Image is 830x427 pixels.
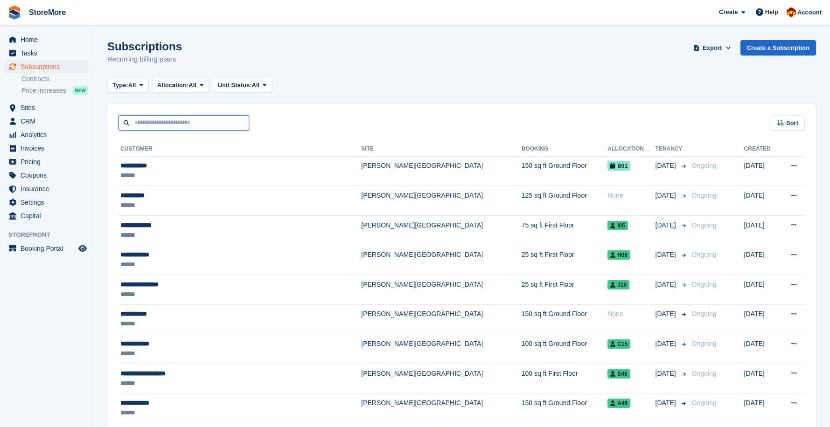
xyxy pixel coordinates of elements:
span: [DATE] [656,369,678,379]
span: Subscriptions [21,60,77,73]
a: menu [5,196,88,209]
td: 25 sq ft First Floor [522,245,607,275]
span: B01 [607,161,630,171]
td: [DATE] [744,275,779,305]
span: [DATE] [656,250,678,260]
span: CRM [21,115,77,128]
a: menu [5,169,88,182]
span: Type: [112,81,128,90]
span: Ongoing [692,370,717,377]
span: Sort [786,118,798,128]
a: menu [5,142,88,155]
button: Export [692,40,733,55]
th: Site [361,142,521,157]
a: menu [5,101,88,114]
a: menu [5,115,88,128]
span: Ongoing [692,340,717,347]
td: [PERSON_NAME][GEOGRAPHIC_DATA] [361,215,521,245]
a: menu [5,60,88,73]
span: [DATE] [656,339,678,349]
th: Booking [522,142,607,157]
span: Ongoing [692,192,717,199]
span: Booking Portal [21,242,77,255]
a: Contracts [21,75,88,83]
div: None [607,191,655,200]
span: C15 [607,339,630,349]
a: menu [5,33,88,46]
span: Unit Status: [218,81,252,90]
button: Unit Status: All [213,78,272,93]
td: [PERSON_NAME][GEOGRAPHIC_DATA] [361,334,521,364]
span: Storefront [8,230,93,240]
a: Preview store [77,243,88,254]
button: Type: All [107,78,148,93]
span: Settings [21,196,77,209]
td: [DATE] [744,215,779,245]
span: Export [703,43,722,53]
a: menu [5,242,88,255]
span: Pricing [21,155,77,168]
div: None [607,309,655,319]
td: [DATE] [744,304,779,334]
span: All [252,81,260,90]
span: Capital [21,209,77,222]
td: 125 sq ft Ground Floor [522,186,607,216]
p: Recurring billing plans [107,54,182,65]
a: menu [5,47,88,60]
span: J16 [607,280,629,289]
th: Created [744,142,779,157]
img: Store More Team [787,7,796,17]
td: 100 sq ft First Floor [522,364,607,393]
span: Ongoing [692,399,717,406]
span: H08 [607,250,630,260]
span: Coupons [21,169,77,182]
span: I05 [607,221,628,230]
span: Ongoing [692,251,717,258]
span: E48 [607,369,630,379]
td: [DATE] [744,245,779,275]
th: Allocation [607,142,655,157]
a: Price increases NEW [21,85,88,96]
span: All [128,81,136,90]
td: [DATE] [744,393,779,423]
span: Allocation: [157,81,188,90]
span: [DATE] [656,161,678,171]
span: All [188,81,196,90]
td: [PERSON_NAME][GEOGRAPHIC_DATA] [361,304,521,334]
a: Create a Subscription [740,40,816,55]
span: [DATE] [656,280,678,289]
span: Ongoing [692,221,717,229]
h1: Subscriptions [107,40,182,53]
span: Ongoing [692,281,717,288]
span: Home [21,33,77,46]
a: StoreMore [25,5,70,20]
span: Create [719,7,738,17]
td: 150 sq ft Ground Floor [522,156,607,186]
span: A46 [607,399,630,408]
th: Customer [119,142,361,157]
span: [DATE] [656,220,678,230]
span: Help [765,7,778,17]
span: [DATE] [656,398,678,408]
td: 100 sq ft Ground Floor [522,334,607,364]
td: 75 sq ft First Floor [522,215,607,245]
span: Price increases [21,86,66,95]
td: [PERSON_NAME][GEOGRAPHIC_DATA] [361,364,521,393]
a: menu [5,209,88,222]
div: NEW [73,86,88,95]
td: 25 sq ft First Floor [522,275,607,305]
span: Analytics [21,128,77,141]
span: Ongoing [692,162,717,169]
a: menu [5,182,88,195]
img: stora-icon-8386f47178a22dfd0bd8f6a31ec36ba5ce8667c1dd55bd0f319d3a0aa187defe.svg [7,6,21,20]
td: [DATE] [744,186,779,216]
td: 150 sq ft Ground Floor [522,393,607,423]
td: 150 sq ft Ground Floor [522,304,607,334]
span: Invoices [21,142,77,155]
td: [DATE] [744,364,779,393]
a: menu [5,155,88,168]
td: [PERSON_NAME][GEOGRAPHIC_DATA] [361,156,521,186]
td: [PERSON_NAME][GEOGRAPHIC_DATA] [361,275,521,305]
span: Ongoing [692,310,717,317]
span: Account [797,8,822,17]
